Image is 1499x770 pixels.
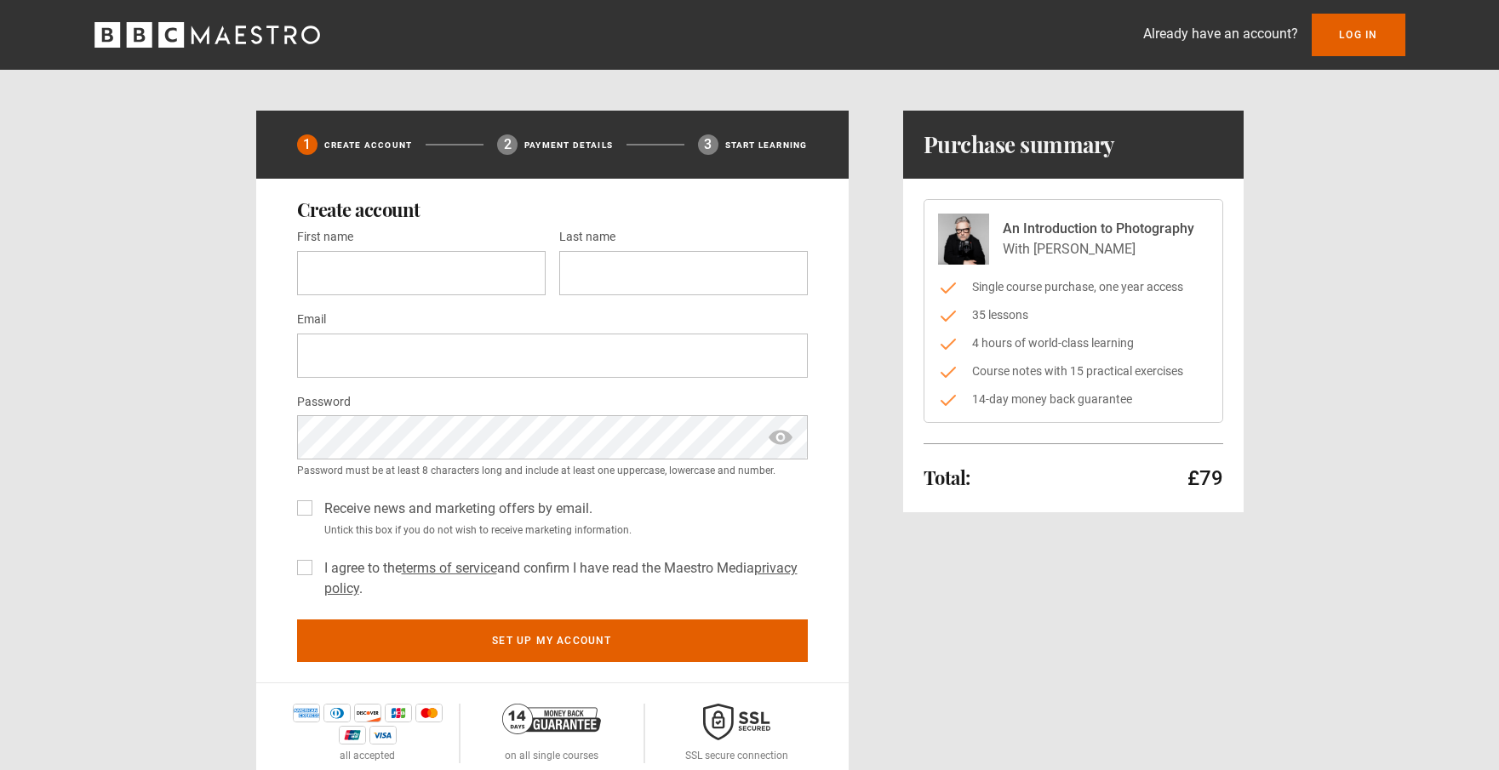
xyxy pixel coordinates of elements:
[415,704,443,722] img: mastercard
[297,392,351,413] label: Password
[497,134,518,155] div: 2
[354,704,381,722] img: discover
[297,227,353,248] label: First name
[297,310,326,330] label: Email
[938,334,1209,352] li: 4 hours of world-class learning
[1187,465,1223,492] p: £79
[323,704,351,722] img: diners
[767,415,794,459] span: show password
[297,199,808,220] h2: Create account
[725,139,808,151] p: Start learning
[318,499,592,519] label: Receive news and marketing offers by email.
[938,362,1209,380] li: Course notes with 15 practical exercises
[339,726,366,744] img: unionpay
[505,748,598,763] p: on all single courses
[502,704,601,734] img: 14-day-money-back-guarantee-42d24aedb5115c0ff13b.png
[1312,14,1405,56] a: Log In
[938,391,1209,408] li: 14-day money back guarantee
[1143,24,1298,44] p: Already have an account?
[1003,239,1194,260] p: With [PERSON_NAME]
[924,131,1115,158] h1: Purchase summary
[369,726,397,744] img: visa
[385,704,412,722] img: jcb
[94,22,320,48] svg: BBC Maestro
[297,463,808,478] small: Password must be at least 8 characters long and include at least one uppercase, lowercase and num...
[293,704,320,722] img: amex
[318,558,808,599] label: I agree to the and confirm I have read the Maestro Media .
[685,748,788,763] p: SSL secure connection
[402,560,497,576] a: terms of service
[924,467,970,488] h2: Total:
[297,619,808,662] button: Set up my account
[938,278,1209,296] li: Single course purchase, one year access
[318,522,808,538] small: Untick this box if you do not wish to receive marketing information.
[1003,219,1194,239] p: An Introduction to Photography
[938,306,1209,324] li: 35 lessons
[559,227,615,248] label: Last name
[297,134,318,155] div: 1
[698,134,718,155] div: 3
[340,748,395,763] p: all accepted
[524,139,613,151] p: Payment details
[324,139,413,151] p: Create Account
